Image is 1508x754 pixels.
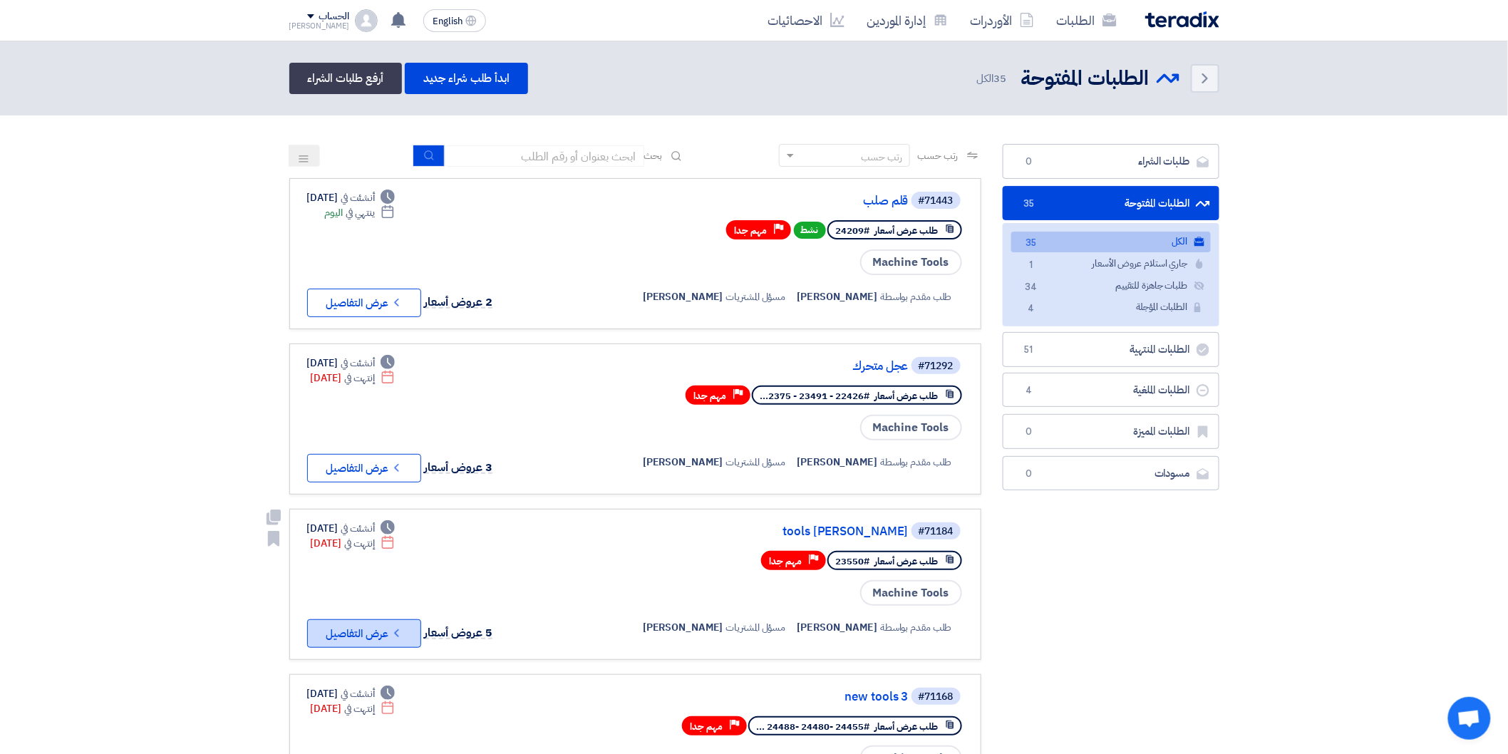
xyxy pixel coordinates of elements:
[624,360,909,373] a: عجل متحرك
[341,521,375,536] span: أنشئت في
[875,389,939,403] span: طلب عرض أسعار
[624,195,909,207] a: قلم صلب
[1021,197,1038,211] span: 35
[1045,4,1128,37] a: الطلبات
[624,691,909,703] a: new tools 3
[311,536,396,551] div: [DATE]
[307,454,421,482] button: عرض التفاصيل
[1003,186,1219,221] a: الطلبات المفتوحة35
[919,527,954,537] div: #71184
[919,196,954,206] div: #71443
[880,620,952,635] span: طلب مقدم بواسطة
[760,389,870,403] span: #22426 - 23491 - 2375...
[307,289,421,317] button: عرض التفاصيل
[319,11,349,23] div: الحساب
[289,22,350,30] div: [PERSON_NAME]
[425,459,493,476] span: 3 عروض أسعار
[307,521,396,536] div: [DATE]
[860,249,962,275] span: Machine Tools
[757,4,856,37] a: الاحصائيات
[917,148,958,163] span: رتب حسب
[643,620,723,635] span: [PERSON_NAME]
[405,63,528,94] a: ابدأ طلب شراء جديد
[1021,383,1038,398] span: 4
[860,580,962,606] span: Machine Tools
[976,71,1009,87] span: الكل
[341,686,375,701] span: أنشئت في
[344,536,375,551] span: إنتهت في
[794,222,826,239] span: نشط
[856,4,959,37] a: إدارة الموردين
[643,289,723,304] span: [PERSON_NAME]
[875,554,939,568] span: طلب عرض أسعار
[875,224,939,237] span: طلب عرض أسعار
[346,205,375,220] span: ينتهي في
[423,9,486,32] button: English
[691,720,723,733] span: مهم جدا
[797,455,878,470] span: [PERSON_NAME]
[425,294,493,311] span: 2 عروض أسعار
[355,9,378,32] img: profile_test.png
[1003,332,1219,367] a: الطلبات المنتهية51
[861,150,902,165] div: رتب حسب
[1021,425,1038,439] span: 0
[344,701,375,716] span: إنتهت في
[875,720,939,733] span: طلب عرض أسعار
[1021,65,1150,93] h2: الطلبات المفتوحة
[919,361,954,371] div: #71292
[433,16,463,26] span: English
[289,63,402,94] a: أرفع طلبات الشراء
[311,701,396,716] div: [DATE]
[860,415,962,440] span: Machine Tools
[757,720,870,733] span: #24455 -24480 -24488 ...
[1021,467,1038,481] span: 0
[880,455,952,470] span: طلب مقدم بواسطة
[1011,232,1211,252] a: الكل
[1003,414,1219,449] a: الطلبات المميزة0
[324,205,395,220] div: اليوم
[311,371,396,386] div: [DATE]
[959,4,1045,37] a: الأوردرات
[307,190,396,205] div: [DATE]
[797,620,878,635] span: [PERSON_NAME]
[770,554,802,568] span: مهم جدا
[341,190,375,205] span: أنشئت في
[1023,258,1040,273] span: 1
[341,356,375,371] span: أنشئت في
[836,224,870,237] span: #24209
[1023,280,1040,295] span: 34
[307,356,396,371] div: [DATE]
[1011,276,1211,296] a: طلبات جاهزة للتقييم
[836,554,870,568] span: #23550
[644,148,663,163] span: بحث
[1003,144,1219,179] a: طلبات الشراء0
[726,289,786,304] span: مسؤل المشتريات
[694,389,727,403] span: مهم جدا
[1021,155,1038,169] span: 0
[643,455,723,470] span: [PERSON_NAME]
[425,624,493,641] span: 5 عروض أسعار
[797,289,878,304] span: [PERSON_NAME]
[1023,301,1040,316] span: 4
[880,289,952,304] span: طلب مقدم بواسطة
[1003,373,1219,408] a: الطلبات الملغية4
[1021,343,1038,357] span: 51
[307,619,421,648] button: عرض التفاصيل
[919,692,954,702] div: #71168
[307,686,396,701] div: [DATE]
[726,455,786,470] span: مسؤل المشتريات
[344,371,375,386] span: إنتهت في
[1011,297,1211,318] a: الطلبات المؤجلة
[624,525,909,538] a: tools [PERSON_NAME]
[1023,236,1040,251] span: 35
[1011,254,1211,274] a: جاري استلام عروض الأسعار
[726,620,786,635] span: مسؤل المشتريات
[1145,11,1219,28] img: Teradix logo
[1003,456,1219,491] a: مسودات0
[1448,697,1491,740] div: Open chat
[735,224,768,237] span: مهم جدا
[994,71,1007,86] span: 35
[445,145,644,167] input: ابحث بعنوان أو رقم الطلب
